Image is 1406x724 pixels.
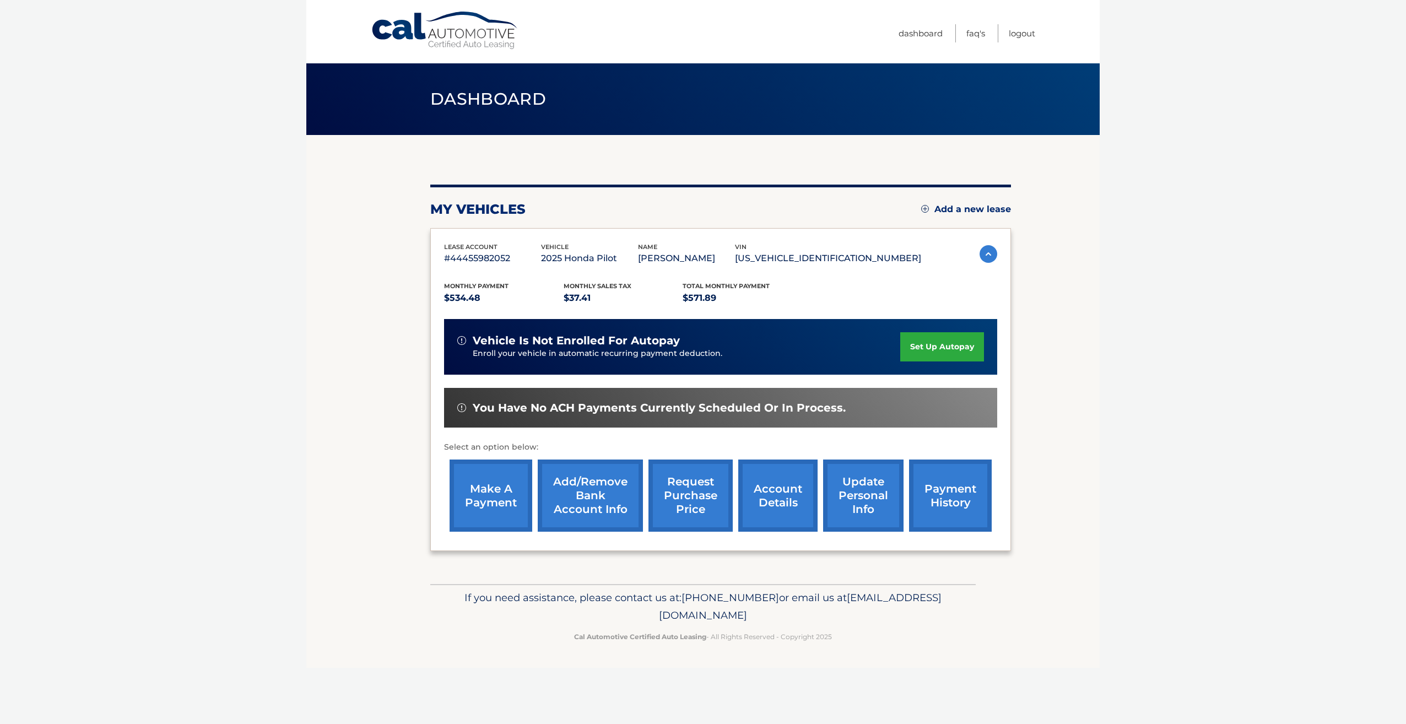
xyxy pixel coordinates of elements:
[444,441,997,454] p: Select an option below:
[823,460,904,532] a: update personal info
[683,290,802,306] p: $571.89
[921,204,1011,215] a: Add a new lease
[980,245,997,263] img: accordion-active.svg
[473,334,680,348] span: vehicle is not enrolled for autopay
[450,460,532,532] a: make a payment
[430,201,526,218] h2: my vehicles
[541,243,569,251] span: vehicle
[538,460,643,532] a: Add/Remove bank account info
[966,24,985,42] a: FAQ's
[444,282,509,290] span: Monthly Payment
[473,348,900,360] p: Enroll your vehicle in automatic recurring payment deduction.
[574,633,706,641] strong: Cal Automotive Certified Auto Leasing
[444,290,564,306] p: $534.48
[682,591,779,604] span: [PHONE_NUMBER]
[659,591,942,622] span: [EMAIL_ADDRESS][DOMAIN_NAME]
[1009,24,1035,42] a: Logout
[735,243,747,251] span: vin
[457,336,466,345] img: alert-white.svg
[638,251,735,266] p: [PERSON_NAME]
[541,251,638,266] p: 2025 Honda Pilot
[437,631,969,642] p: - All Rights Reserved - Copyright 2025
[900,332,984,361] a: set up autopay
[564,282,631,290] span: Monthly sales Tax
[437,589,969,624] p: If you need assistance, please contact us at: or email us at
[564,290,683,306] p: $37.41
[899,24,943,42] a: Dashboard
[909,460,992,532] a: payment history
[473,401,846,415] span: You have no ACH payments currently scheduled or in process.
[430,89,546,109] span: Dashboard
[735,251,921,266] p: [US_VEHICLE_IDENTIFICATION_NUMBER]
[921,205,929,213] img: add.svg
[371,11,520,50] a: Cal Automotive
[444,251,541,266] p: #44455982052
[444,243,497,251] span: lease account
[457,403,466,412] img: alert-white.svg
[638,243,657,251] span: name
[648,460,733,532] a: request purchase price
[683,282,770,290] span: Total Monthly Payment
[738,460,818,532] a: account details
